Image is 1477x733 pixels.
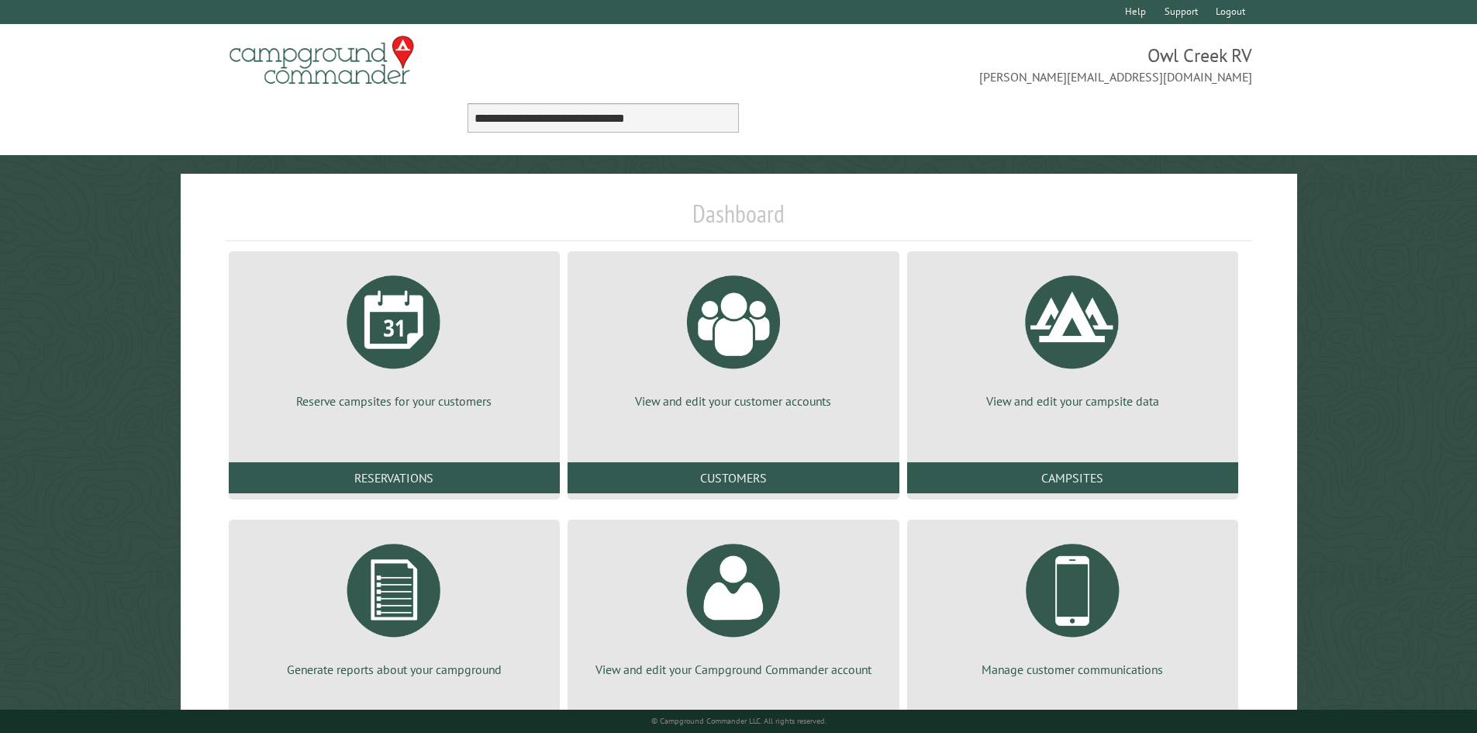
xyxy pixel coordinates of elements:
p: View and edit your campsite data [926,392,1220,410]
a: View and edit your Campground Commander account [586,532,880,678]
h1: Dashboard [225,199,1253,241]
small: © Campground Commander LLC. All rights reserved. [651,716,826,726]
img: Campground Commander [225,30,419,91]
a: View and edit your campsite data [926,264,1220,410]
a: Reserve campsites for your customers [247,264,541,410]
p: Generate reports about your campground [247,661,541,678]
p: Reserve campsites for your customers [247,392,541,410]
a: Campsites [907,462,1238,493]
a: Generate reports about your campground [247,532,541,678]
p: View and edit your Campground Commander account [586,661,880,678]
a: View and edit your customer accounts [586,264,880,410]
a: Reservations [229,462,560,493]
a: Customers [568,462,899,493]
p: View and edit your customer accounts [586,392,880,410]
p: Manage customer communications [926,661,1220,678]
a: Manage customer communications [926,532,1220,678]
span: Owl Creek RV [PERSON_NAME][EMAIL_ADDRESS][DOMAIN_NAME] [739,43,1253,86]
